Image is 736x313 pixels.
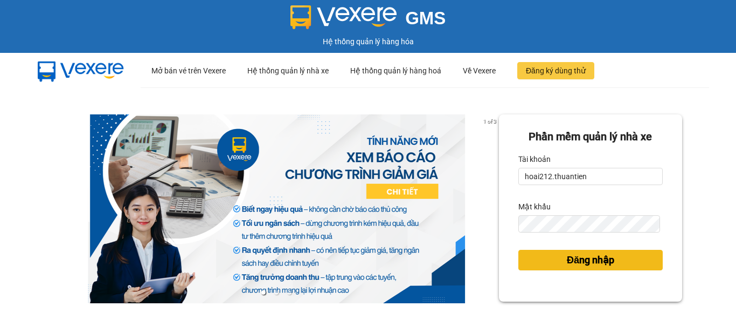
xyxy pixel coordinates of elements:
input: Tài khoản [518,168,663,185]
button: Đăng nhập [518,250,663,270]
label: Mật khẩu [518,198,551,215]
button: next slide / item [484,114,499,303]
div: Mở bán vé trên Vexere [151,53,226,88]
span: GMS [405,8,446,28]
li: slide item 2 [274,290,279,295]
span: Đăng nhập [567,253,614,268]
a: GMS [290,16,446,25]
li: slide item 3 [287,290,291,295]
img: logo 2 [290,5,397,29]
button: Đăng ký dùng thử [517,62,594,79]
div: Về Vexere [463,53,496,88]
div: Hệ thống quản lý hàng hoá [350,53,441,88]
img: mbUUG5Q.png [27,53,135,89]
label: Tài khoản [518,151,551,168]
div: Hệ thống quản lý nhà xe [247,53,329,88]
input: Mật khẩu [518,215,660,233]
span: Đăng ký dùng thử [526,65,586,77]
div: Hệ thống quản lý hàng hóa [3,36,733,47]
button: previous slide / item [54,114,69,303]
li: slide item 1 [261,290,266,295]
div: Phần mềm quản lý nhà xe [518,128,663,145]
p: 1 of 3 [480,114,499,128]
